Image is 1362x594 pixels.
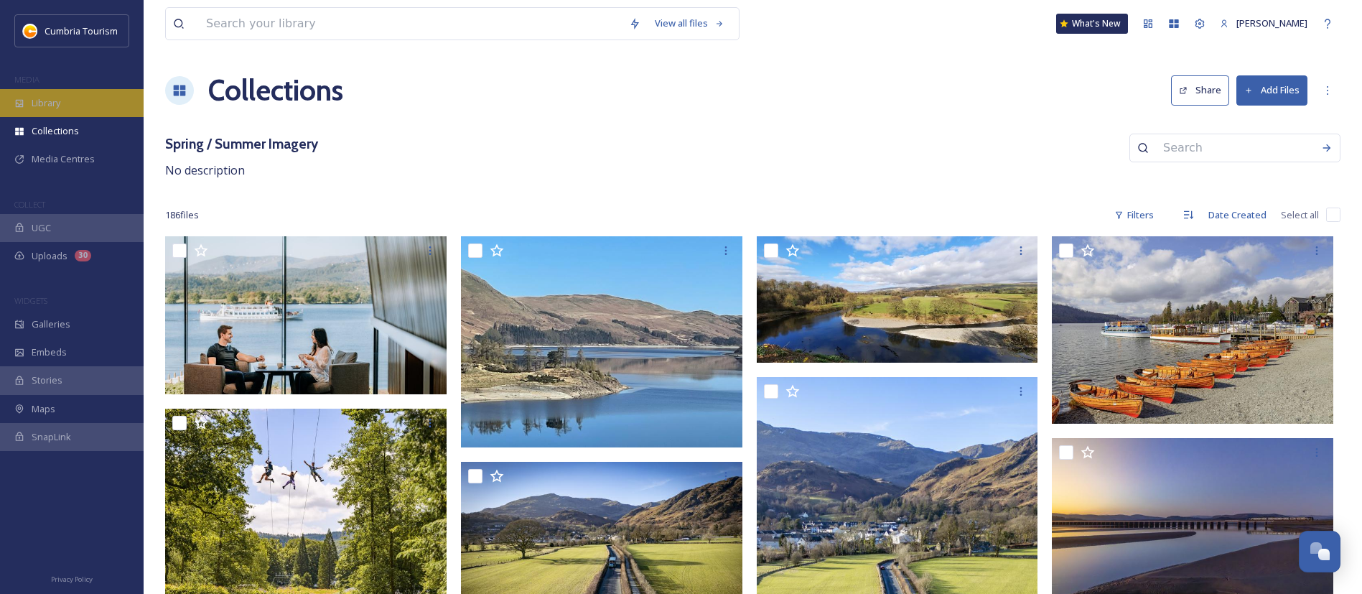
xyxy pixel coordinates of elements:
span: WIDGETS [14,295,47,306]
span: Cumbria Tourism [45,24,118,37]
img: 0H0A2459.jpg [1052,236,1333,424]
span: COLLECT [14,199,45,210]
a: Collections [208,69,343,112]
span: Galleries [32,317,70,331]
button: Add Files [1236,75,1307,105]
div: Date Created [1201,201,1274,229]
button: Open Chat [1299,531,1340,572]
input: Search your library [199,8,622,40]
span: Embeds [32,345,67,359]
a: View all files [648,9,732,37]
span: Collections [32,124,79,138]
span: Uploads [32,249,67,263]
img: Ruskins View.JPG [757,236,1038,363]
span: Maps [32,402,55,416]
span: Library [32,96,60,110]
span: 186 file s [165,208,199,222]
input: Search [1156,132,1314,164]
span: UGC [32,221,51,235]
div: Filters [1107,201,1161,229]
button: Share [1171,75,1229,105]
img: Haweswater.JPG [461,236,742,447]
span: MEDIA [14,74,39,85]
span: Stories [32,373,62,387]
img: images.jpg [23,24,37,38]
a: Privacy Policy [51,570,93,587]
div: 30 [75,250,91,261]
a: [PERSON_NAME] [1213,9,1315,37]
span: [PERSON_NAME] [1236,17,1307,29]
h3: Spring / Summer Imagery [165,134,318,154]
span: Privacy Policy [51,575,93,584]
span: No description [165,162,245,178]
a: What's New [1056,14,1128,34]
span: Media Centres [32,152,95,166]
span: Select all [1281,208,1319,222]
img: ext_1747303851.885937_colin.fox@englishlakes.co.uk-Low Wood Bay - View of lake from The Atrium.jpg [165,236,447,395]
span: SnapLink [32,430,71,444]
